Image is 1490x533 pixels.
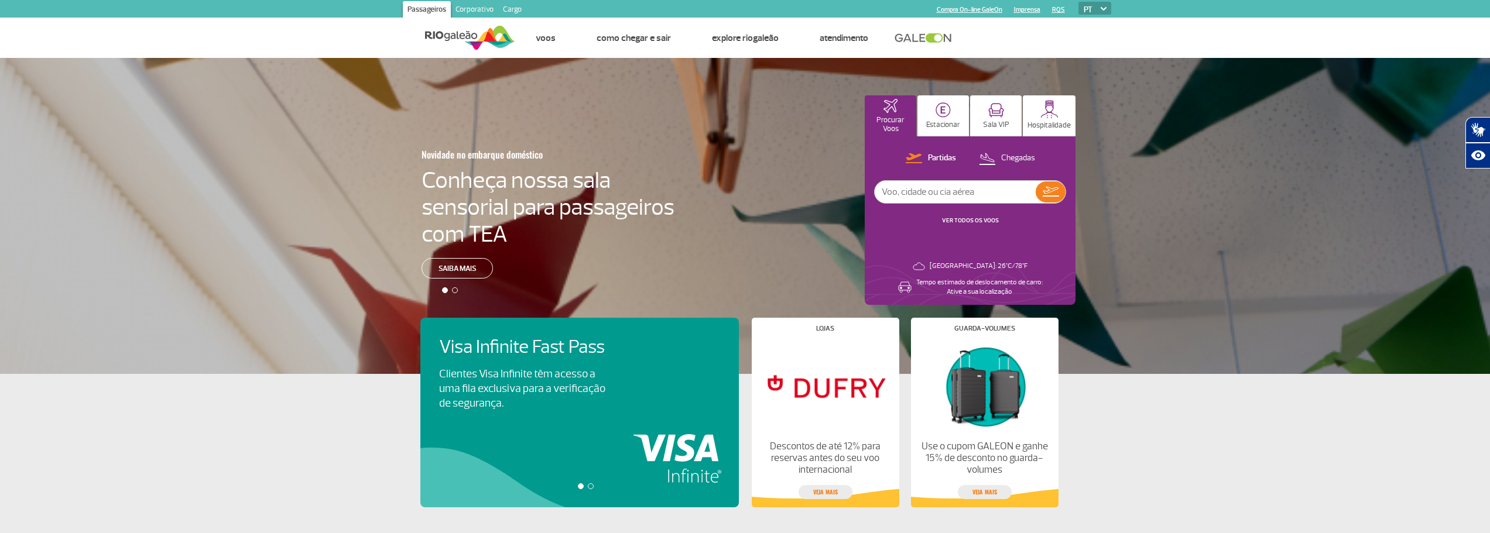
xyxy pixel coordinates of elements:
[975,151,1039,166] button: Chegadas
[816,325,834,332] h4: Lojas
[1014,6,1040,13] a: Imprensa
[883,99,898,113] img: airplaneHomeActive.svg
[799,485,852,499] a: veja mais
[1465,117,1490,143] button: Abrir tradutor de língua de sinais.
[930,262,1027,271] p: [GEOGRAPHIC_DATA]: 26°C/78°F
[422,167,674,247] h4: Conheça nossa sala sensorial para passageiros com TEA
[1465,117,1490,169] div: Plugin de acessibilidade da Hand Talk.
[1052,6,1065,13] a: RQS
[938,216,1002,225] button: VER TODOS OS VOOS
[902,151,960,166] button: Partidas
[820,32,868,44] a: Atendimento
[1001,153,1035,164] p: Chegadas
[988,103,1004,118] img: vipRoom.svg
[875,181,1036,203] input: Voo, cidade ou cia aérea
[498,1,526,20] a: Cargo
[761,341,889,431] img: Lojas
[439,336,720,411] a: Visa Infinite Fast PassClientes Visa Infinite têm acesso a uma fila exclusiva para a verificação ...
[422,142,617,167] h3: Novidade no embarque doméstico
[1465,143,1490,169] button: Abrir recursos assistivos.
[920,441,1048,476] p: Use o cupom GALEON e ganhe 15% de desconto no guarda-volumes
[1040,100,1059,118] img: hospitality.svg
[1027,121,1071,130] p: Hospitalidade
[1023,95,1075,136] button: Hospitalidade
[439,336,625,358] h4: Visa Infinite Fast Pass
[597,32,671,44] a: Como chegar e sair
[712,32,779,44] a: Explore RIOgaleão
[403,1,451,20] a: Passageiros
[928,153,956,164] p: Partidas
[983,121,1009,129] p: Sala VIP
[761,441,889,476] p: Descontos de até 12% para reservas antes do seu voo internacional
[954,325,1015,332] h4: Guarda-volumes
[865,95,916,136] button: Procurar Voos
[942,216,999,224] a: VER TODOS OS VOOS
[916,278,1043,297] p: Tempo estimado de deslocamento de carro: Ative a sua localização
[920,341,1048,431] img: Guarda-volumes
[917,95,969,136] button: Estacionar
[422,258,493,278] a: Saiba mais
[871,116,910,133] p: Procurar Voos
[937,6,1002,13] a: Compra On-line GaleOn
[439,367,605,411] p: Clientes Visa Infinite têm acesso a uma fila exclusiva para a verificação de segurança.
[936,102,951,118] img: carParkingHome.svg
[926,121,960,129] p: Estacionar
[970,95,1022,136] button: Sala VIP
[958,485,1012,499] a: veja mais
[536,32,556,44] a: Voos
[451,1,498,20] a: Corporativo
